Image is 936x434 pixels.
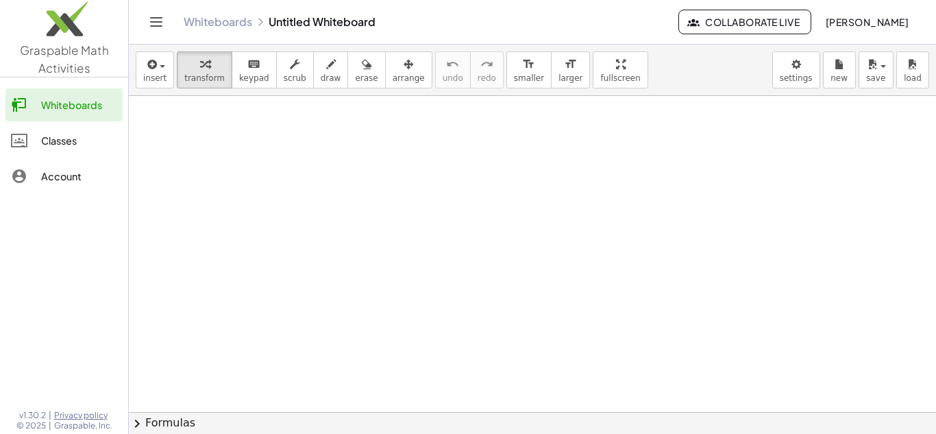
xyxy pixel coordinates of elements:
i: format_size [522,56,535,73]
a: Classes [5,124,123,157]
span: erase [355,73,378,83]
span: load [904,73,922,83]
button: keyboardkeypad [232,51,277,88]
button: redoredo [470,51,504,88]
button: erase [347,51,385,88]
span: | [49,410,51,421]
span: draw [321,73,341,83]
button: [PERSON_NAME] [814,10,920,34]
button: Collaborate Live [678,10,811,34]
span: new [830,73,848,83]
span: undo [443,73,463,83]
button: settings [772,51,820,88]
button: format_sizesmaller [506,51,552,88]
div: Whiteboards [41,97,117,113]
i: format_size [564,56,577,73]
span: settings [780,73,813,83]
button: draw [313,51,349,88]
span: [PERSON_NAME] [825,16,909,28]
i: redo [480,56,493,73]
button: new [823,51,856,88]
button: undoundo [435,51,471,88]
div: Account [41,168,117,184]
span: Graspable Math Activities [20,43,109,75]
div: Classes [41,132,117,149]
span: Collaborate Live [690,16,800,28]
button: fullscreen [593,51,648,88]
a: Whiteboards [5,88,123,121]
button: chevron_rightFormulas [129,412,936,434]
span: arrange [393,73,425,83]
span: scrub [284,73,306,83]
i: keyboard [247,56,260,73]
i: undo [446,56,459,73]
span: chevron_right [129,415,145,432]
button: Toggle navigation [145,11,167,33]
button: save [859,51,894,88]
a: Privacy policy [54,410,112,421]
button: format_sizelarger [551,51,590,88]
span: smaller [514,73,544,83]
a: Whiteboards [184,15,252,29]
button: arrange [385,51,432,88]
button: insert [136,51,174,88]
a: Account [5,160,123,193]
span: redo [478,73,496,83]
span: keypad [239,73,269,83]
span: fullscreen [600,73,640,83]
span: | [49,420,51,431]
button: load [896,51,929,88]
span: larger [558,73,582,83]
span: v1.30.2 [19,410,46,421]
span: © 2025 [16,420,46,431]
span: save [866,73,885,83]
button: scrub [276,51,314,88]
span: Graspable, Inc. [54,420,112,431]
span: transform [184,73,225,83]
button: transform [177,51,232,88]
span: insert [143,73,167,83]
